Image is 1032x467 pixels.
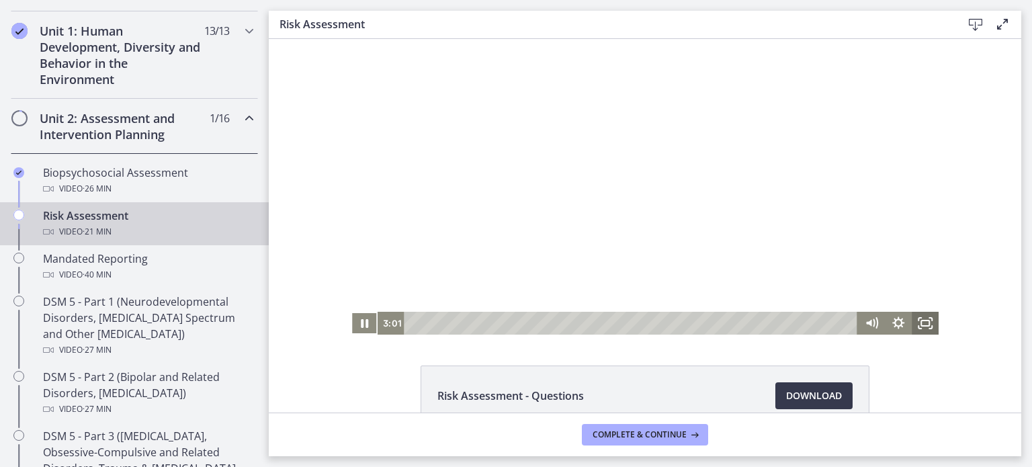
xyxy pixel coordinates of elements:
[786,388,842,404] span: Download
[589,273,616,296] button: Mute
[11,23,28,39] i: Completed
[643,273,670,296] button: Fullscreen
[13,167,24,178] i: Completed
[43,342,253,358] div: Video
[775,382,853,409] a: Download
[437,388,584,404] span: Risk Assessment - Questions
[616,273,643,296] button: Show settings menu
[210,110,229,126] span: 1 / 16
[43,294,253,358] div: DSM 5 - Part 1 (Neurodevelopmental Disorders, [MEDICAL_DATA] Spectrum and Other [MEDICAL_DATA])
[43,251,253,283] div: Mandated Reporting
[83,224,112,240] span: · 21 min
[43,224,253,240] div: Video
[83,181,112,197] span: · 26 min
[204,23,229,39] span: 13 / 13
[40,110,204,142] h2: Unit 2: Assessment and Intervention Planning
[43,369,253,417] div: DSM 5 - Part 2 (Bipolar and Related Disorders, [MEDICAL_DATA])
[83,401,112,417] span: · 27 min
[279,16,941,32] h3: Risk Assessment
[593,429,687,440] span: Complete & continue
[269,39,1021,335] iframe: Video Lesson
[83,342,112,358] span: · 27 min
[43,165,253,197] div: Biopsychosocial Assessment
[83,267,112,283] span: · 40 min
[582,424,708,445] button: Complete & continue
[43,181,253,197] div: Video
[43,267,253,283] div: Video
[43,401,253,417] div: Video
[40,23,204,87] h2: Unit 1: Human Development, Diversity and Behavior in the Environment
[43,208,253,240] div: Risk Assessment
